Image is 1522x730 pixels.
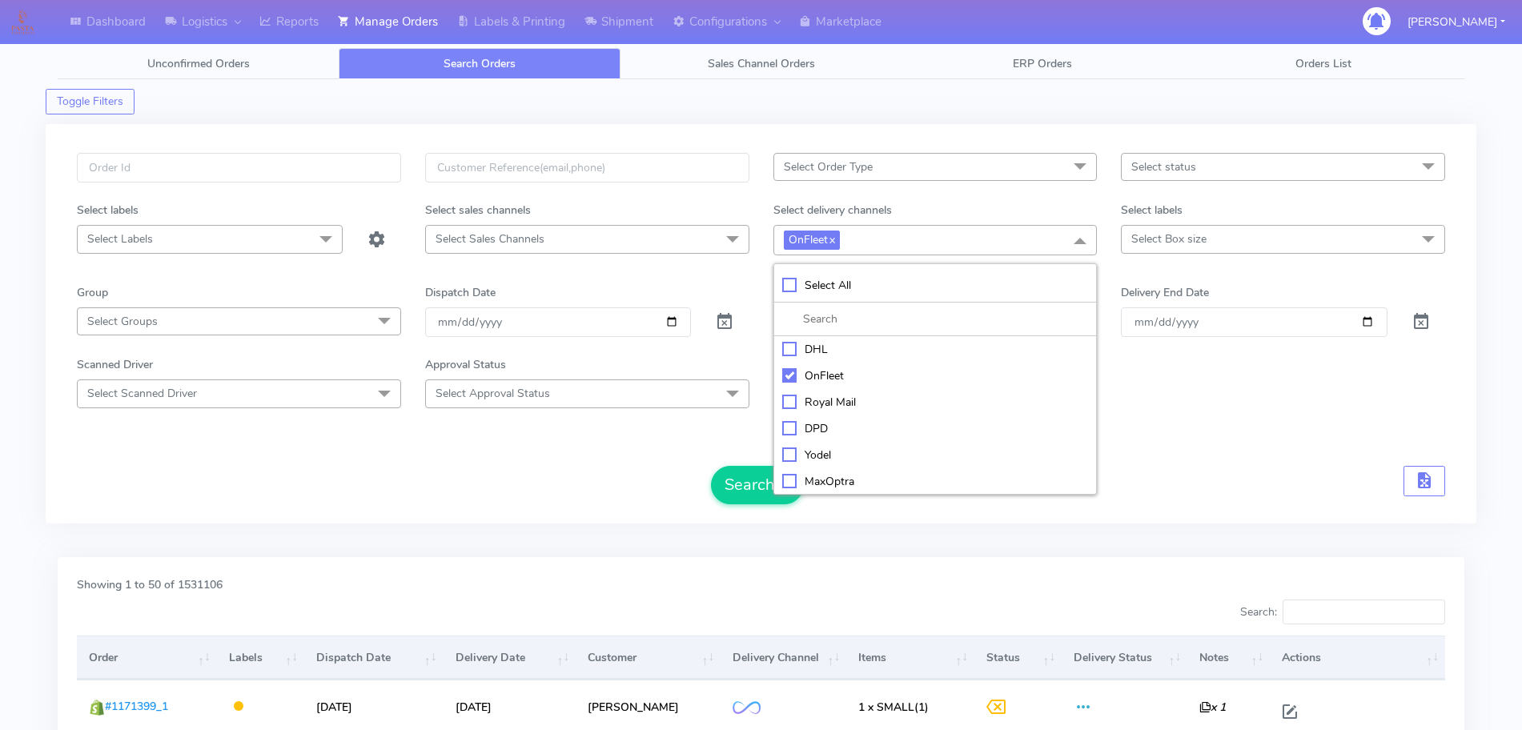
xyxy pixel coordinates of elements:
div: DHL [782,341,1089,358]
span: OnFleet [784,231,840,249]
span: Search Orders [444,56,516,71]
input: Order Id [77,153,401,182]
span: 1 x SMALL [858,700,914,715]
span: Sales Channel Orders [708,56,815,71]
label: Scanned Driver [77,356,153,373]
label: Select sales channels [425,202,531,219]
label: Select labels [1121,202,1183,219]
button: Toggle Filters [46,89,135,114]
div: OnFleet [782,367,1089,384]
label: Select delivery channels [773,202,892,219]
img: OnFleet [733,701,761,715]
label: Group [77,284,108,301]
span: Select Box size [1131,231,1207,247]
th: Delivery Date: activate to sort column ascending [443,636,576,679]
div: Select All [782,277,1089,294]
span: #1171399_1 [105,699,168,714]
label: Approval Status [425,356,506,373]
th: Status: activate to sort column ascending [974,636,1062,679]
button: [PERSON_NAME] [1396,6,1517,38]
span: ERP Orders [1013,56,1072,71]
div: MaxOptra [782,473,1089,490]
th: Customer: activate to sort column ascending [576,636,721,679]
label: Dispatch Date [425,284,496,301]
span: Select Sales Channels [436,231,544,247]
th: Labels: activate to sort column ascending [217,636,304,679]
input: Customer Reference(email,phone) [425,153,749,182]
button: Search [711,466,804,504]
span: Select Scanned Driver [87,386,197,401]
img: shopify.png [89,700,105,716]
th: Items: activate to sort column ascending [846,636,974,679]
span: (1) [858,700,929,715]
div: Royal Mail [782,394,1089,411]
i: x 1 [1199,700,1226,715]
span: Orders List [1295,56,1351,71]
label: Select labels [77,202,139,219]
span: Select Groups [87,314,158,329]
label: Showing 1 to 50 of 1531106 [77,576,223,593]
label: Search: [1240,600,1445,625]
th: Dispatch Date: activate to sort column ascending [304,636,443,679]
th: Actions: activate to sort column ascending [1270,636,1445,679]
span: Select Approval Status [436,386,550,401]
div: DPD [782,420,1089,437]
div: Yodel [782,447,1089,463]
th: Notes: activate to sort column ascending [1187,636,1270,679]
th: Delivery Channel: activate to sort column ascending [721,636,846,679]
input: Search: [1283,600,1445,625]
span: Select Labels [87,231,153,247]
span: Unconfirmed Orders [147,56,250,71]
span: Select Order Type [784,159,873,174]
th: Order: activate to sort column ascending [77,636,217,679]
a: x [828,231,835,247]
label: Delivery End Date [1121,284,1209,301]
span: Select status [1131,159,1196,174]
ul: Tabs [58,48,1464,79]
th: Delivery Status: activate to sort column ascending [1062,636,1187,679]
input: multiselect-search [782,311,1089,327]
